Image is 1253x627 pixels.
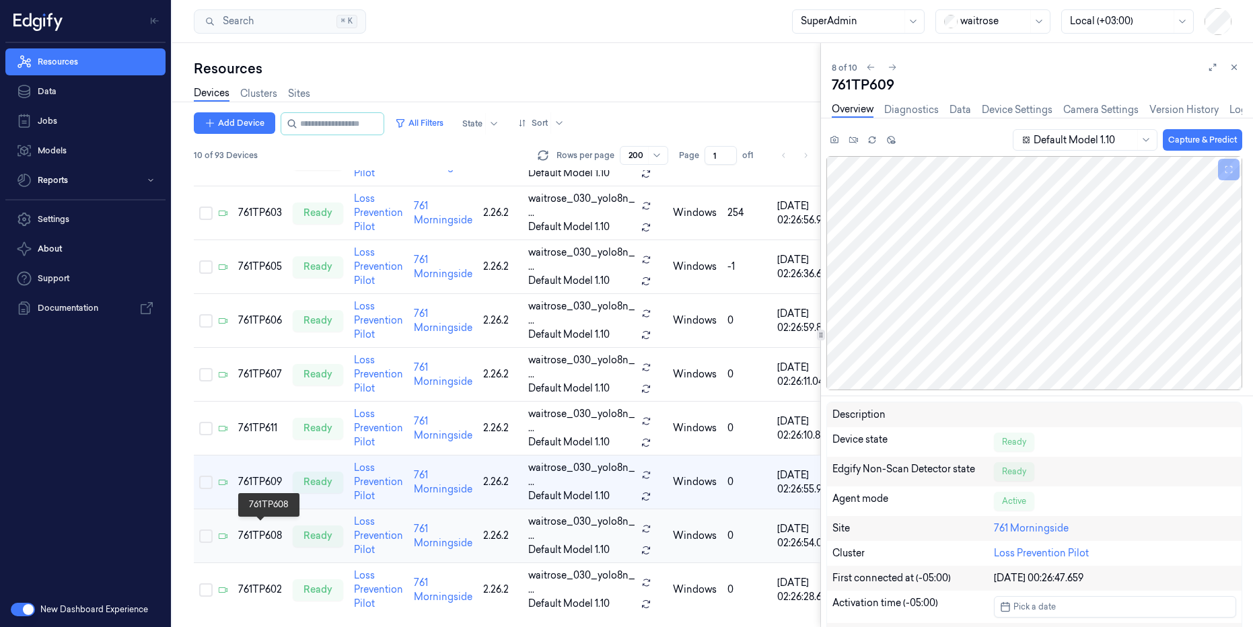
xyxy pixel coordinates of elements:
[1149,103,1219,117] a: Version History
[1011,600,1056,613] span: Pick a date
[673,421,717,435] p: windows
[884,103,939,117] a: Diagnostics
[483,260,517,274] div: 2.26.2
[483,529,517,543] div: 2.26.2
[414,200,472,226] a: 761 Morningside
[673,313,717,328] p: windows
[483,313,517,328] div: 2.26.2
[354,246,403,287] a: Loss Prevention Pilot
[528,461,636,489] span: waitrose_030_yolo8n_ ...
[238,367,282,381] div: 761TP607
[528,166,610,180] span: Default Model 1.10
[199,260,213,274] button: Select row
[414,254,472,280] a: 761 Morningside
[217,14,254,28] span: Search
[483,475,517,489] div: 2.26.2
[727,475,766,489] div: 0
[673,206,717,220] p: windows
[238,583,282,597] div: 761TP602
[238,529,282,543] div: 761TP608
[293,579,343,601] div: ready
[673,583,717,597] p: windows
[832,433,994,451] div: Device state
[5,265,166,292] a: Support
[414,307,472,334] a: 761 Morningside
[982,103,1052,117] a: Device Settings
[727,260,766,274] div: -1
[483,206,517,220] div: 2.26.2
[528,353,636,381] span: waitrose_030_yolo8n_ ...
[832,596,994,618] div: Activation time (-05:00)
[832,408,994,422] div: Description
[528,489,610,503] span: Default Model 1.10
[5,137,166,164] a: Models
[5,235,166,262] button: About
[194,9,366,34] button: Search⌘K
[354,300,403,340] a: Loss Prevention Pilot
[293,256,343,278] div: ready
[293,202,343,224] div: ready
[727,583,766,597] div: 0
[144,10,166,32] button: Toggle Navigation
[354,354,403,394] a: Loss Prevention Pilot
[293,310,343,332] div: ready
[994,433,1034,451] div: Ready
[994,571,1236,585] div: [DATE] 00:26:47.659
[354,569,403,610] a: Loss Prevention Pilot
[5,78,166,105] a: Data
[483,583,517,597] div: 2.26.2
[1163,129,1242,151] button: Capture & Predict
[832,571,994,585] div: First connected at (-05:00)
[354,515,403,556] a: Loss Prevention Pilot
[727,313,766,328] div: 0
[238,313,282,328] div: 761TP606
[777,307,833,335] div: [DATE] 02:26:59.881
[414,146,472,172] a: 761 Morningside
[238,475,282,489] div: 761TP609
[293,364,343,385] div: ready
[727,529,766,543] div: 0
[1229,103,1252,117] a: Logs
[528,220,610,234] span: Default Model 1.10
[528,192,636,220] span: waitrose_030_yolo8n_ ...
[194,59,820,78] div: Resources
[528,328,610,342] span: Default Model 1.10
[832,102,873,118] a: Overview
[414,415,472,441] a: 761 Morningside
[354,192,403,233] a: Loss Prevention Pilot
[288,87,310,101] a: Sites
[528,299,636,328] span: waitrose_030_yolo8n_ ...
[832,62,857,73] span: 8 of 10
[777,361,833,389] div: [DATE] 02:26:11.042
[528,543,610,557] span: Default Model 1.10
[528,435,610,449] span: Default Model 1.10
[5,167,166,194] button: Reports
[293,418,343,439] div: ready
[679,149,699,161] span: Page
[528,246,636,274] span: waitrose_030_yolo8n_ ...
[5,108,166,135] a: Jobs
[199,583,213,597] button: Select row
[354,408,403,448] a: Loss Prevention Pilot
[994,462,1034,481] div: Ready
[727,367,766,381] div: 0
[199,207,213,220] button: Select row
[194,112,275,134] button: Add Device
[483,367,517,381] div: 2.26.2
[414,523,472,549] a: 761 Morningside
[994,522,1069,534] a: 761 Morningside
[950,103,971,117] a: Data
[673,260,717,274] p: windows
[673,367,717,381] p: windows
[5,48,166,75] a: Resources
[293,525,343,547] div: ready
[777,468,833,496] div: [DATE] 02:26:55.903
[777,522,833,550] div: [DATE] 02:26:54.055
[199,529,213,543] button: Select row
[414,469,472,495] a: 761 Morningside
[414,577,472,603] a: 761 Morningside
[1063,103,1139,117] a: Camera Settings
[199,476,213,489] button: Select row
[199,314,213,328] button: Select row
[194,149,258,161] span: 10 of 93 Devices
